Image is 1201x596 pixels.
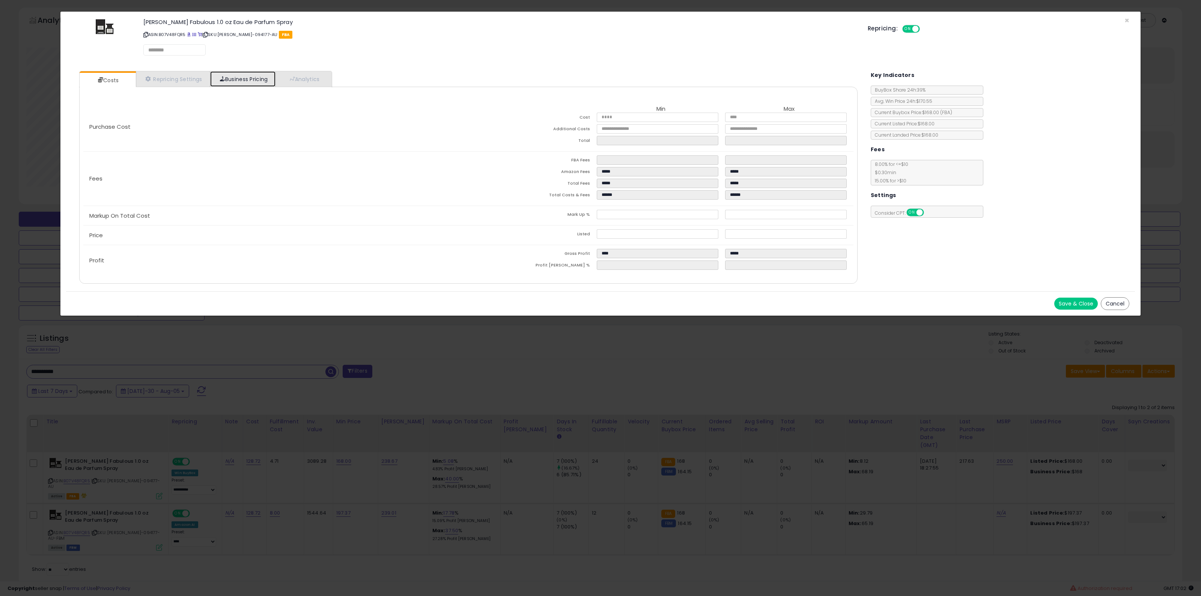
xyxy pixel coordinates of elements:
[871,169,896,176] span: $0.30 min
[871,71,915,80] h5: Key Indicators
[83,176,468,182] p: Fees
[597,106,725,113] th: Min
[871,87,926,93] span: BuyBox Share 24h: 39%
[871,145,885,154] h5: Fees
[136,71,210,87] a: Repricing Settings
[83,257,468,263] p: Profit
[468,210,597,221] td: Mark Up %
[83,124,468,130] p: Purchase Cost
[871,210,934,216] span: Consider CPT:
[83,213,468,219] p: Markup On Total Cost
[871,109,952,116] span: Current Buybox Price:
[919,26,931,32] span: OFF
[468,136,597,147] td: Total
[871,120,935,127] span: Current Listed Price: $168.00
[210,71,276,87] a: Business Pricing
[143,19,857,25] h3: [PERSON_NAME] Fabulous 1.0 oz Eau de Parfum Spray
[868,26,898,32] h5: Repricing:
[940,109,952,116] span: ( FBA )
[468,249,597,260] td: Gross Profit
[1054,298,1098,310] button: Save & Close
[468,124,597,136] td: Additional Costs
[468,113,597,124] td: Cost
[1124,15,1129,26] span: ×
[871,178,906,184] span: 15.00 % for > $10
[871,98,932,104] span: Avg. Win Price 24h: $170.55
[143,29,857,41] p: ASIN: B07V48FQR5 | SKU: [PERSON_NAME]-094177-AU
[468,167,597,179] td: Amazon Fees
[198,32,202,38] a: Your listing only
[871,132,938,138] span: Current Landed Price: $168.00
[907,209,917,216] span: ON
[468,190,597,202] td: Total Costs & Fees
[279,31,293,39] span: FBA
[80,73,135,88] a: Costs
[275,71,331,87] a: Analytics
[923,209,935,216] span: OFF
[871,191,896,200] h5: Settings
[93,19,116,34] img: 31KC-CCUUxL._SL60_.jpg
[1101,297,1129,310] button: Cancel
[468,229,597,241] td: Listed
[83,232,468,238] p: Price
[468,260,597,272] td: Profit [PERSON_NAME] %
[922,109,952,116] span: $168.00
[725,106,853,113] th: Max
[187,32,191,38] a: BuyBox page
[903,26,912,32] span: ON
[871,161,908,184] span: 8.00 % for <= $10
[468,179,597,190] td: Total Fees
[192,32,196,38] a: All offer listings
[468,155,597,167] td: FBA Fees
